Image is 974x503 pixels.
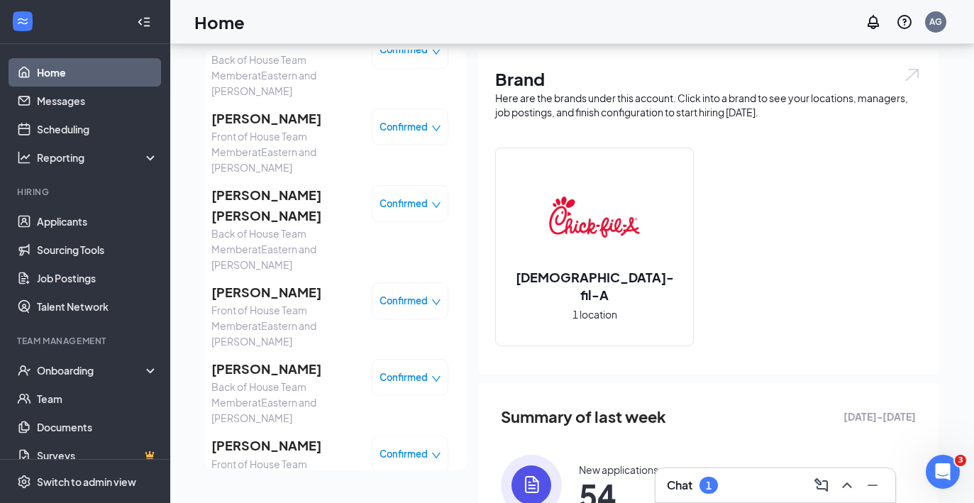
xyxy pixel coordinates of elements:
span: Back of House Team Member at Eastern and [PERSON_NAME] [211,379,360,426]
span: Confirmed [380,370,428,385]
svg: UserCheck [17,363,31,377]
svg: QuestionInfo [896,13,913,31]
a: SurveysCrown [37,441,158,470]
span: 3 [955,455,966,466]
div: Here are the brands under this account. Click into a brand to see your locations, managers, job p... [495,91,922,119]
div: Reporting [37,150,159,165]
div: Team Management [17,335,155,347]
span: Confirmed [380,447,428,461]
span: Back of House Team Member at Eastern and [PERSON_NAME] [211,226,360,272]
div: 1 [706,480,712,492]
span: Confirmed [380,294,428,308]
span: [PERSON_NAME] [211,109,360,128]
span: down [431,200,441,210]
h1: Home [194,10,245,34]
span: 1 location [572,306,617,322]
div: New applications [579,463,658,477]
span: Summary of last week [501,404,666,429]
img: open.6027fd2a22e1237b5b06.svg [903,67,922,83]
button: ComposeMessage [810,474,833,497]
a: Scheduling [37,115,158,143]
svg: Analysis [17,150,31,165]
div: Switch to admin view [37,475,136,489]
span: Confirmed [380,197,428,211]
h3: Chat [667,477,692,493]
span: down [431,297,441,307]
span: Confirmed [380,43,428,57]
svg: Settings [17,475,31,489]
h2: [DEMOGRAPHIC_DATA]-fil-A [496,268,693,304]
span: down [431,374,441,384]
a: Messages [37,87,158,115]
div: AG [929,16,942,28]
a: Sourcing Tools [37,236,158,264]
span: down [431,123,441,133]
span: [DATE] - [DATE] [843,409,916,424]
a: Home [37,58,158,87]
a: Documents [37,413,158,441]
a: Talent Network [37,292,158,321]
span: [PERSON_NAME] [211,359,360,379]
span: [PERSON_NAME] [211,436,360,455]
span: Front of House Team Member at Eastern and [PERSON_NAME] [211,128,360,175]
span: [PERSON_NAME] [PERSON_NAME] [211,185,360,226]
button: ChevronUp [836,474,858,497]
img: Chick-fil-A [549,172,640,262]
svg: Minimize [864,477,881,494]
span: [PERSON_NAME] [211,282,360,302]
a: Job Postings [37,264,158,292]
span: down [431,47,441,57]
span: Front of House Team Member at Eastern and [PERSON_NAME] [211,456,360,503]
div: Hiring [17,186,155,198]
svg: ChevronUp [839,477,856,494]
iframe: Intercom live chat [926,455,960,489]
svg: WorkstreamLogo [16,14,30,28]
span: Back of House Team Member at Eastern and [PERSON_NAME] [211,52,360,99]
svg: Notifications [865,13,882,31]
a: Team [37,385,158,413]
button: Minimize [861,474,884,497]
div: Onboarding [37,363,146,377]
svg: ComposeMessage [813,477,830,494]
h1: Brand [495,67,922,91]
span: Confirmed [380,120,428,134]
a: Applicants [37,207,158,236]
span: down [431,451,441,460]
svg: Collapse [137,15,151,29]
span: Front of House Team Member at Eastern and [PERSON_NAME] [211,302,360,349]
